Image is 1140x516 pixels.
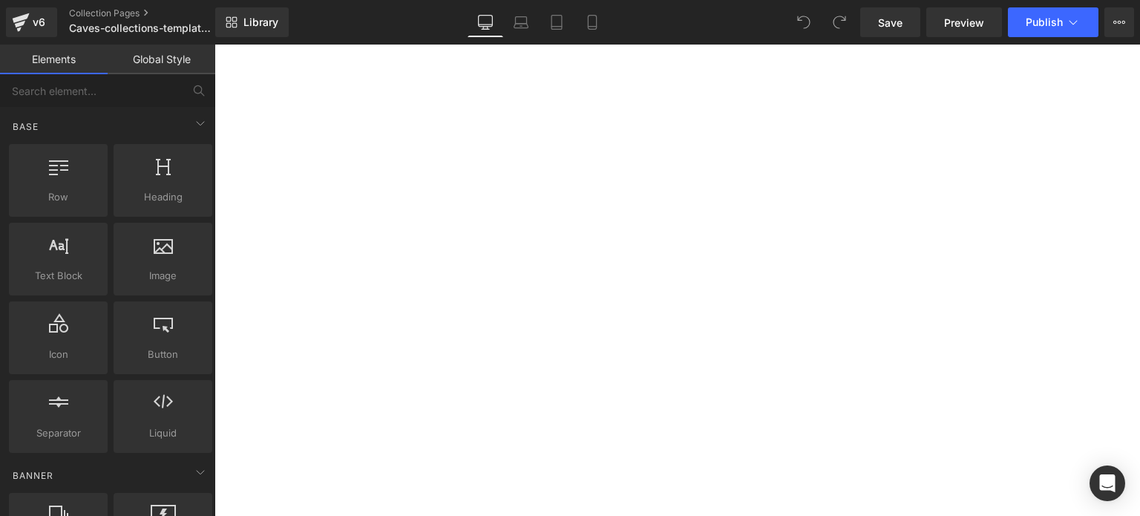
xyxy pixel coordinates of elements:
[1104,7,1134,37] button: More
[11,120,40,134] span: Base
[69,22,212,34] span: Caves-collections-template-SHOP-sans-video
[30,13,48,32] div: v6
[243,16,278,29] span: Library
[539,7,574,37] a: Tablet
[118,425,208,441] span: Liquid
[503,7,539,37] a: Laptop
[215,7,289,37] a: New Library
[118,189,208,205] span: Heading
[944,15,984,30] span: Preview
[118,347,208,362] span: Button
[11,468,55,483] span: Banner
[13,425,103,441] span: Separator
[574,7,610,37] a: Mobile
[6,7,57,37] a: v6
[13,268,103,284] span: Text Block
[926,7,1002,37] a: Preview
[108,45,215,74] a: Global Style
[1090,466,1125,501] div: Open Intercom Messenger
[825,7,854,37] button: Redo
[1008,7,1098,37] button: Publish
[118,268,208,284] span: Image
[789,7,819,37] button: Undo
[878,15,902,30] span: Save
[1026,16,1063,28] span: Publish
[468,7,503,37] a: Desktop
[13,347,103,362] span: Icon
[69,7,240,19] a: Collection Pages
[13,189,103,205] span: Row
